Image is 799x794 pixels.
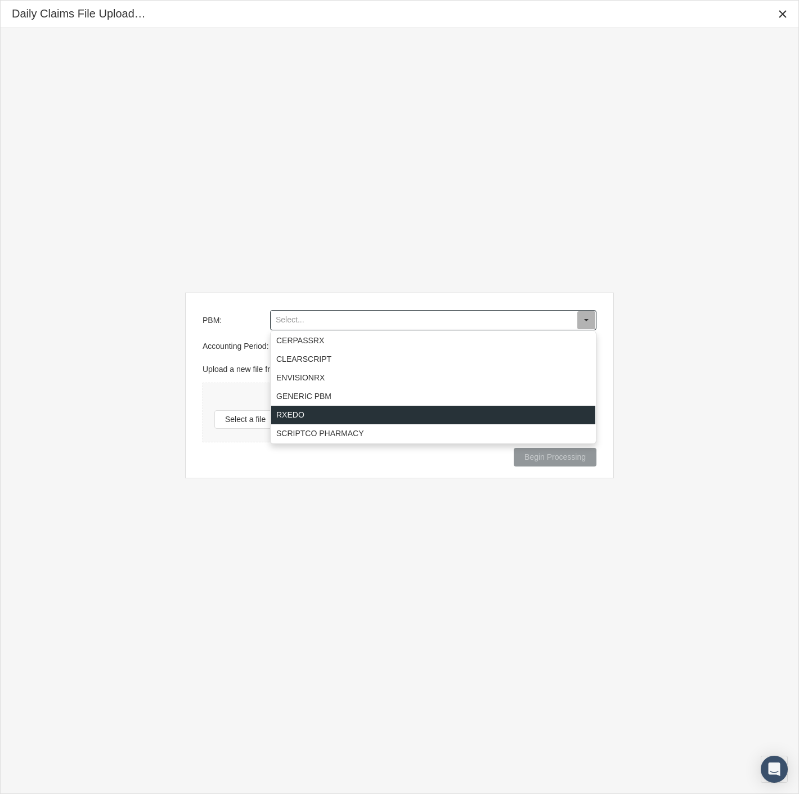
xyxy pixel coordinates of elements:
div: Open Intercom Messenger [761,756,788,783]
div: CERPASSRX [271,331,595,350]
div: Select a file [214,410,276,429]
div: CLEARSCRIPT [271,350,595,369]
p: Upload a new file from your computer: [203,364,596,375]
span: Accounting Period: [203,342,269,351]
div: Select [577,311,596,330]
span: PBM: [203,316,222,325]
div: RXEDO [271,406,595,424]
div: Close [773,4,793,24]
div: Daily Claims File Uploading [12,6,147,21]
div: GENERIC PBM [271,387,595,406]
div: ENVISIONRX [271,369,595,387]
div: SCRIPTCO PHARMACY [271,424,595,443]
span: Select a file [225,415,266,424]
